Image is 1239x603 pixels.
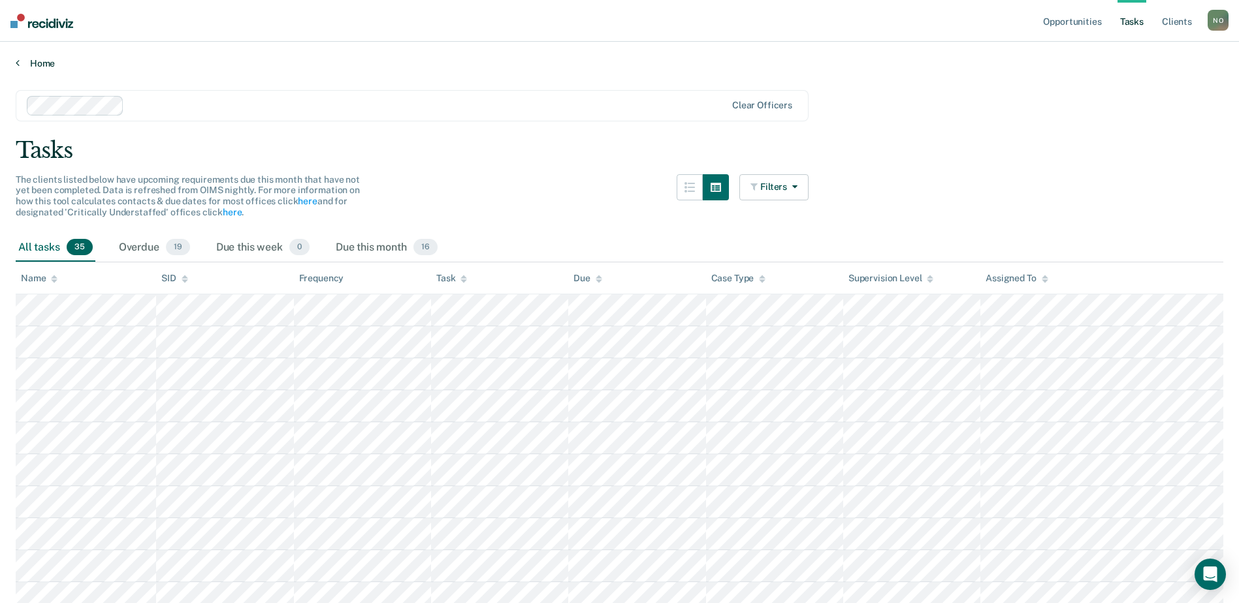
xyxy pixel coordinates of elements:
[333,234,440,262] div: Due this month16
[986,273,1048,284] div: Assigned To
[67,239,93,256] span: 35
[166,239,190,256] span: 19
[711,273,766,284] div: Case Type
[214,234,312,262] div: Due this week0
[436,273,467,284] div: Task
[299,273,344,284] div: Frequency
[161,273,188,284] div: SID
[739,174,809,200] button: Filters
[732,100,792,111] div: Clear officers
[298,196,317,206] a: here
[16,137,1223,164] div: Tasks
[289,239,310,256] span: 0
[16,174,360,217] span: The clients listed below have upcoming requirements due this month that have not yet been complet...
[1208,10,1229,31] button: NO
[413,239,438,256] span: 16
[16,234,95,262] div: All tasks35
[223,207,242,217] a: here
[16,57,1223,69] a: Home
[10,14,73,28] img: Recidiviz
[1208,10,1229,31] div: N O
[1195,559,1226,590] div: Open Intercom Messenger
[21,273,57,284] div: Name
[573,273,602,284] div: Due
[116,234,193,262] div: Overdue19
[848,273,934,284] div: Supervision Level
